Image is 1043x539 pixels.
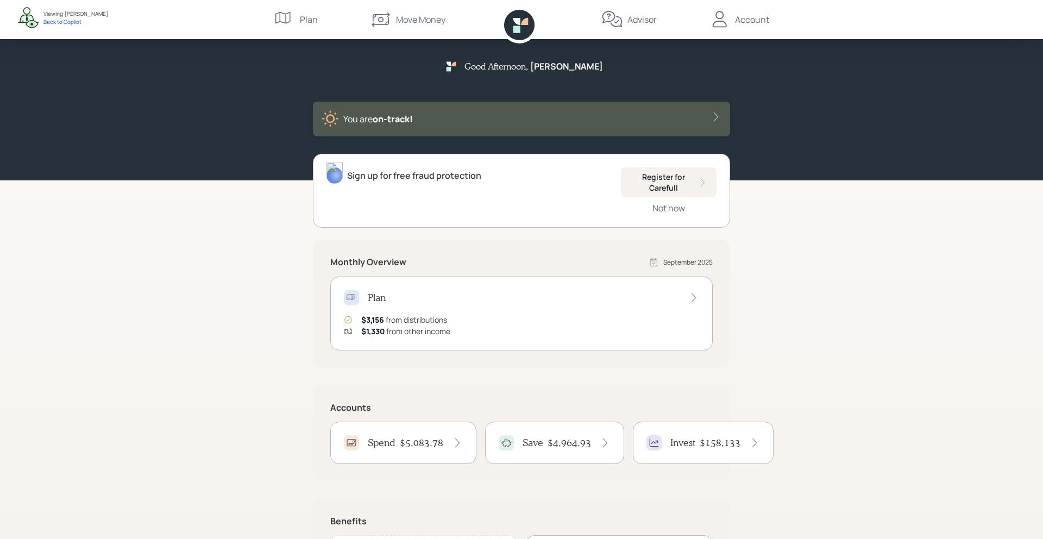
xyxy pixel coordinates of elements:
[548,437,591,449] h4: $4,964.93
[464,61,528,71] h5: Good Afternoon ,
[373,113,413,125] span: on‑track!
[322,110,339,128] img: sunny-XHVQM73Q.digested.png
[400,437,443,449] h4: $5,083.78
[43,10,108,18] div: Viewing: [PERSON_NAME]
[330,403,713,413] h5: Accounts
[630,172,708,193] div: Register for Carefull
[347,169,481,182] div: Sign up for free fraud protection
[361,315,384,325] span: $3,156
[343,112,413,126] div: You are
[368,292,386,304] h4: Plan
[735,13,769,26] div: Account
[621,167,717,197] button: Register for Carefull
[368,437,395,449] h4: Spend
[670,437,695,449] h4: Invest
[663,258,713,267] div: September 2025
[700,437,740,449] h4: $158,133
[361,314,447,325] div: from distributions
[300,13,318,26] div: Plan
[361,325,450,337] div: from other income
[330,516,713,527] h5: Benefits
[330,257,406,267] h5: Monthly Overview
[396,13,445,26] div: Move Money
[326,162,343,184] img: michael-russo-headshot.png
[361,326,385,336] span: $1,330
[530,61,603,72] h5: [PERSON_NAME]
[627,13,657,26] div: Advisor
[43,18,108,26] div: Back to Copilot
[652,202,685,214] div: Not now
[523,437,543,449] h4: Save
